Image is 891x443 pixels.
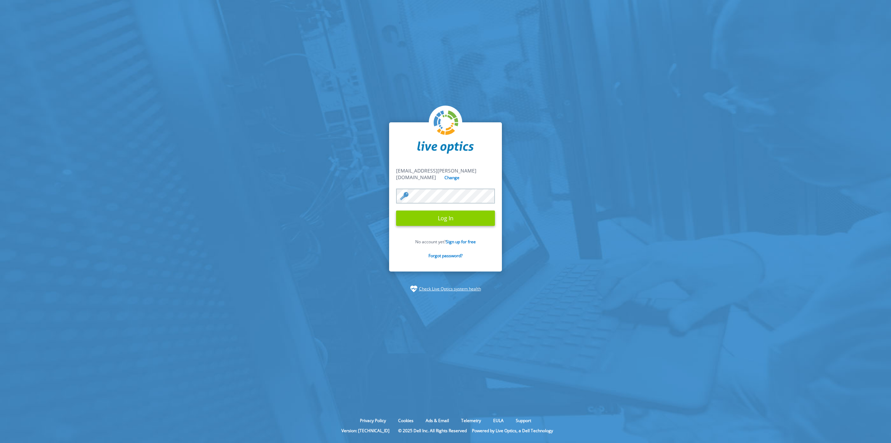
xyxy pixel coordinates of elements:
a: Support [511,418,536,423]
p: No account yet? [396,239,495,245]
li: Version: [TECHNICAL_ID] [338,428,393,434]
li: © 2025 Dell Inc. All Rights Reserved [395,428,470,434]
img: status-check-icon.svg [410,285,417,292]
a: Ads & Email [420,418,454,423]
a: Cookies [393,418,419,423]
a: Privacy Policy [355,418,391,423]
a: Telemetry [456,418,486,423]
img: liveoptics-logo.svg [434,110,459,136]
li: Powered by Live Optics, a Dell Technology [472,428,553,434]
a: Forgot password? [428,253,463,259]
span: [EMAIL_ADDRESS][PERSON_NAME][DOMAIN_NAME] [396,167,476,181]
input: Log In [396,211,495,226]
input: Change [443,174,462,181]
a: Check Live Optics system health [419,285,481,292]
a: EULA [488,418,509,423]
a: Sign up for free [446,239,476,245]
img: liveoptics-word.svg [417,141,474,154]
